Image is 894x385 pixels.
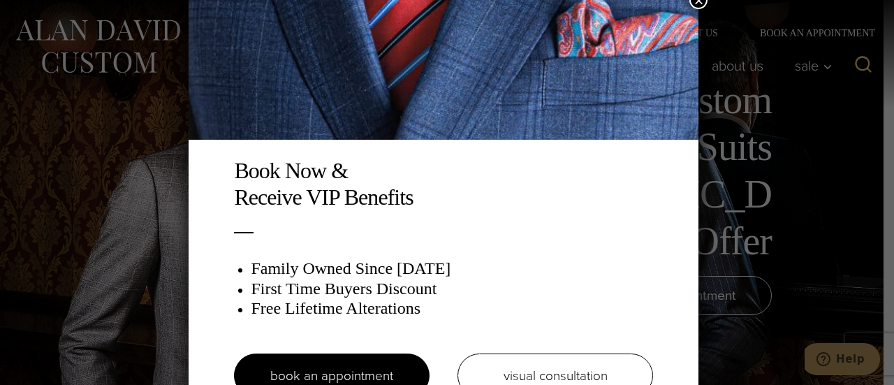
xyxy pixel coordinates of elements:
[251,259,653,279] h3: Family Owned Since [DATE]
[31,10,60,22] span: Help
[234,157,653,211] h2: Book Now & Receive VIP Benefits
[251,279,653,299] h3: First Time Buyers Discount
[251,298,653,319] h3: Free Lifetime Alterations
